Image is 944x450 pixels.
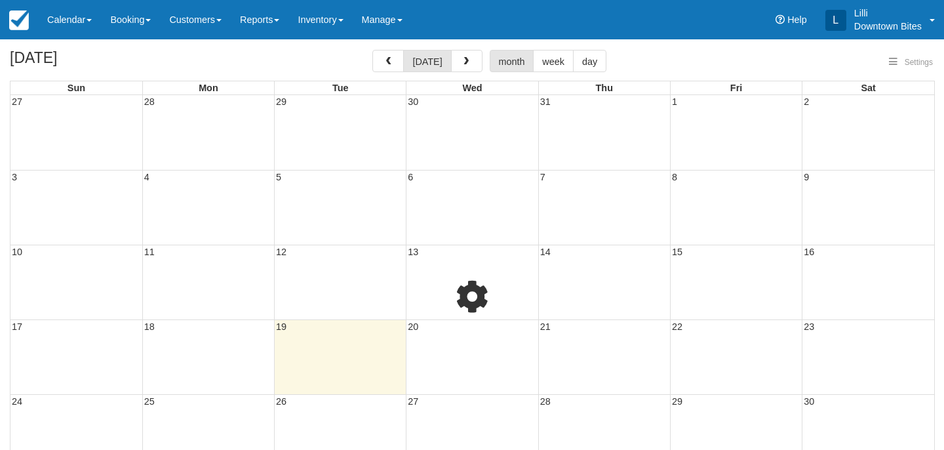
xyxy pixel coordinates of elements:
span: 14 [539,247,552,257]
span: 28 [539,396,552,407]
span: 17 [10,321,24,332]
h2: [DATE] [10,50,176,74]
span: 25 [143,396,156,407]
span: 20 [406,321,420,332]
span: 10 [10,247,24,257]
span: Wed [462,83,482,93]
span: Settings [905,58,933,67]
span: 28 [143,96,156,107]
span: 11 [143,247,156,257]
span: 19 [275,321,288,332]
span: Sat [861,83,875,93]
span: 3 [10,172,18,182]
button: month [490,50,534,72]
span: Help [787,14,807,25]
img: checkfront-main-nav-mini-logo.png [9,10,29,30]
span: Sun [68,83,85,93]
span: Mon [199,83,218,93]
span: 21 [539,321,552,332]
span: 13 [406,247,420,257]
button: Settings [881,53,941,72]
p: Downtown Bites [854,20,922,33]
span: 6 [406,172,414,182]
span: 31 [539,96,552,107]
button: [DATE] [403,50,451,72]
span: 8 [671,172,678,182]
span: 18 [143,321,156,332]
i: Help [776,15,785,24]
span: 9 [802,172,810,182]
span: 4 [143,172,151,182]
span: 30 [406,96,420,107]
span: Tue [332,83,349,93]
button: week [533,50,574,72]
button: day [573,50,606,72]
span: 2 [802,96,810,107]
span: 22 [671,321,684,332]
span: 23 [802,321,816,332]
span: 29 [671,396,684,407]
span: 12 [275,247,288,257]
span: 16 [802,247,816,257]
span: 30 [802,396,816,407]
span: 29 [275,96,288,107]
span: 26 [275,396,288,407]
span: 27 [10,96,24,107]
span: 27 [406,396,420,407]
span: Fri [730,83,742,93]
span: 15 [671,247,684,257]
span: 7 [539,172,547,182]
span: Thu [596,83,613,93]
p: Lilli [854,7,922,20]
div: L [825,10,846,31]
span: 5 [275,172,283,182]
span: 24 [10,396,24,407]
span: 1 [671,96,678,107]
